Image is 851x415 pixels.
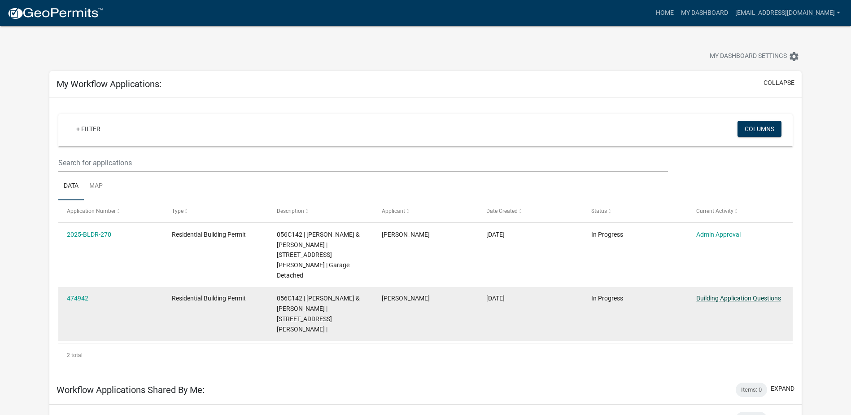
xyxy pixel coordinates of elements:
[58,154,668,172] input: Search for applications
[172,295,246,302] span: Residential Building Permit
[486,231,505,238] span: 09/08/2025
[382,231,430,238] span: Stephen Frank Platt
[478,200,583,222] datatable-header-cell: Date Created
[268,200,373,222] datatable-header-cell: Description
[373,200,478,222] datatable-header-cell: Applicant
[583,200,688,222] datatable-header-cell: Status
[591,208,607,214] span: Status
[277,208,304,214] span: Description
[677,4,732,22] a: My Dashboard
[688,200,793,222] datatable-header-cell: Current Activity
[703,48,807,65] button: My Dashboard Settingssettings
[710,51,787,62] span: My Dashboard Settings
[696,231,741,238] a: Admin Approval
[67,231,111,238] a: 2025-BLDR-270
[382,295,430,302] span: Stephen Frank Platt
[172,208,183,214] span: Type
[382,208,405,214] span: Applicant
[277,231,360,279] span: 056C142 | PLATT STEPHEN F & JULIE R | 202 THOMAS DR | Garage Detached
[652,4,677,22] a: Home
[591,231,623,238] span: In Progress
[67,295,88,302] a: 474942
[57,79,161,89] h5: My Workflow Applications:
[58,172,84,201] a: Data
[172,231,246,238] span: Residential Building Permit
[738,121,781,137] button: Columns
[58,200,163,222] datatable-header-cell: Application Number
[277,295,360,332] span: 056C142 | PLATT STEPHEN F & JULIE R | 202 THOMAS DR |
[57,384,205,395] h5: Workflow Applications Shared By Me:
[771,384,794,393] button: expand
[696,208,733,214] span: Current Activity
[486,295,505,302] span: 09/08/2025
[591,295,623,302] span: In Progress
[736,383,767,397] div: Items: 0
[764,78,794,88] button: collapse
[58,344,793,366] div: 2 total
[486,208,518,214] span: Date Created
[163,200,268,222] datatable-header-cell: Type
[789,51,799,62] i: settings
[696,295,781,302] a: Building Application Questions
[67,208,116,214] span: Application Number
[69,121,108,137] a: + Filter
[84,172,108,201] a: Map
[49,97,802,375] div: collapse
[732,4,844,22] a: [EMAIL_ADDRESS][DOMAIN_NAME]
